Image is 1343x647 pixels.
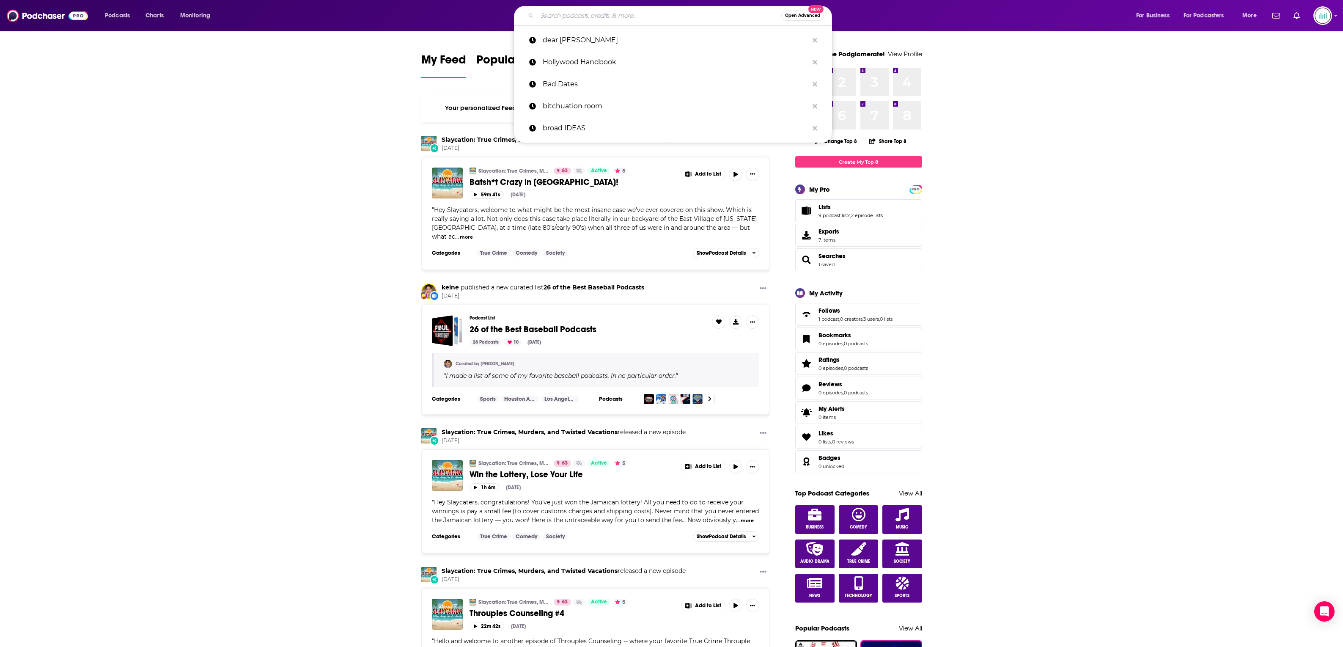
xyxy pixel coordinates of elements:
[432,460,463,491] img: Win the Lottery, Lose Your Life
[795,199,922,222] span: Lists
[470,599,476,606] a: Slaycation: True Crimes, Murders, and Twisted Vacations
[1242,10,1257,22] span: More
[544,284,644,291] a: 26 of the Best Baseball Podcasts
[522,6,840,25] div: Search podcasts, credits, & more...
[514,29,832,51] a: dear [PERSON_NAME]
[681,599,725,612] button: Show More Button
[1290,8,1303,23] a: Show notifications dropdown
[850,525,867,530] span: Comedy
[899,489,922,497] a: View All
[1178,9,1236,22] button: open menu
[612,460,628,467] button: 5
[798,254,815,266] a: Searches
[512,250,541,256] a: Comedy
[591,167,607,175] span: Active
[844,365,868,371] a: 0 podcasts
[543,117,808,139] p: broad IDEAS
[693,248,760,258] button: ShowPodcast Details
[863,316,879,322] a: 3 users
[432,599,463,630] img: Throuples Counseling #4
[1130,9,1180,22] button: open menu
[421,428,437,443] a: Slaycation: True Crimes, Murders, and Twisted Vacations
[795,328,922,350] span: Bookmarks
[695,603,721,609] span: Add to List
[588,599,610,606] a: Active
[470,622,504,630] button: 22m 42s
[512,533,541,540] a: Comedy
[899,624,922,632] a: View All
[514,117,832,139] a: broad IDEAS
[442,567,686,575] h3: released a new episode
[756,428,770,439] button: Show More Button
[798,205,815,217] a: Lists
[809,289,843,297] div: My Activity
[588,168,610,174] a: Active
[795,426,922,449] span: Likes
[422,284,436,298] img: keine
[514,95,832,117] a: bitchuation room
[818,356,868,363] a: Ratings
[1313,6,1332,25] img: User Profile
[911,186,921,192] a: PRO
[1136,10,1170,22] span: For Business
[818,380,842,388] span: Reviews
[470,608,675,619] a: Throuples Counseling #4
[460,234,473,241] button: more
[882,574,922,603] a: Sports
[869,133,907,149] button: Share Top 8
[785,14,820,18] span: Open Advanced
[880,316,893,322] a: 0 lists
[862,316,863,322] span: ,
[795,574,835,603] a: News
[806,525,824,530] span: Business
[478,168,548,174] a: Slaycation: True Crimes, Murders, and Twisted Vacations
[798,308,815,320] a: Follows
[895,593,909,598] span: Sports
[420,291,428,300] img: User Badge Icon
[697,534,746,540] span: Show Podcast Details
[470,191,504,199] button: 59m 41s
[541,396,579,402] a: Los Angeles Dodgers
[514,51,832,73] a: Hollywood Handbook
[501,396,539,402] a: Houston Astros
[470,608,564,619] span: Throuples Counseling #4
[736,516,740,524] span: ...
[695,463,721,470] span: Add to List
[421,52,466,78] a: My Feed
[430,575,439,584] div: New Episode
[818,454,844,462] a: Badges
[442,576,686,583] span: [DATE]
[470,460,476,467] img: Slaycation: True Crimes, Murders, and Twisted Vacations
[843,390,844,396] span: ,
[470,469,675,480] a: Win the Lottery, Lose Your Life
[430,143,439,153] div: New Episode
[781,11,824,21] button: Open AdvancedNew
[174,9,221,22] button: open menu
[524,339,544,346] div: [DATE]
[746,460,759,474] button: Show More Button
[432,498,759,524] span: "
[798,456,815,468] a: Badges
[798,358,815,369] a: Ratings
[840,316,862,322] a: 0 creators
[442,437,686,444] span: [DATE]
[444,360,452,368] a: keine
[470,168,476,174] a: Slaycation: True Crimes, Murders, and Twisted Vacations
[432,315,463,346] a: 26 of the Best Baseball Podcasts
[818,203,831,211] span: Lists
[432,533,470,540] h3: Categories
[506,485,521,490] div: [DATE]
[470,315,706,321] h3: Podcast List
[818,390,843,396] a: 0 episodes
[430,436,439,445] div: New Episode
[845,593,872,598] span: Technology
[442,428,686,436] h3: released a new episode
[879,316,880,322] span: ,
[543,250,568,256] a: Society
[599,396,637,402] h3: Podcasts
[554,168,571,174] a: 63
